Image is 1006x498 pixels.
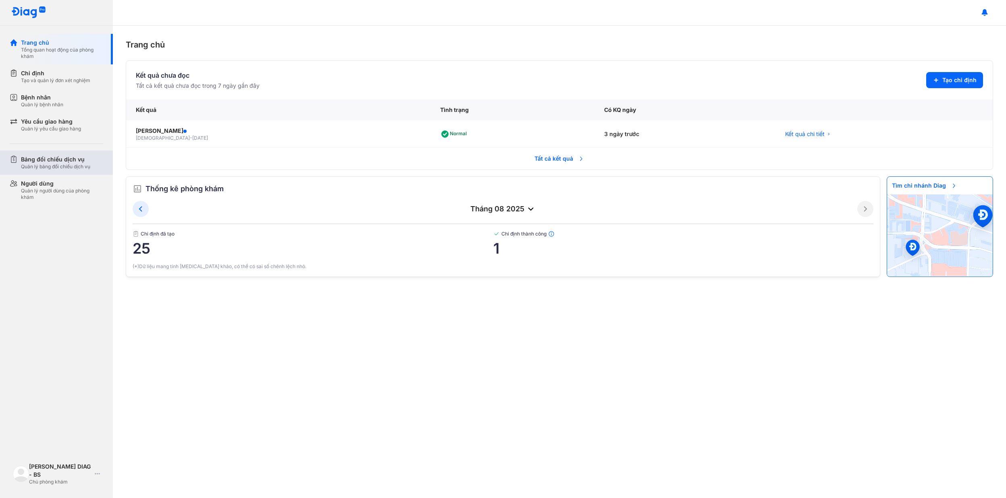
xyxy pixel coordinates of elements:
span: Thống kê phòng khám [145,183,224,194]
img: logo [13,466,29,482]
img: checked-green.01cc79e0.svg [493,231,500,237]
div: [PERSON_NAME] DIAG - BS [29,463,91,479]
div: Chủ phòng khám [29,479,91,485]
img: logo [11,6,46,19]
div: Tình trạng [430,99,594,120]
span: 25 [133,240,493,256]
span: Tất cả kết quả [530,150,589,167]
span: Chỉ định đã tạo [133,231,493,237]
div: Kết quả [126,99,430,120]
div: 3 ngày trước [594,120,775,148]
div: Quản lý bệnh nhân [21,101,63,108]
div: Có KQ ngày [594,99,775,120]
span: 1 [493,240,873,256]
img: info.7e716105.svg [548,231,555,237]
div: [PERSON_NAME] [136,127,421,135]
div: Quản lý yêu cầu giao hàng [21,126,81,132]
div: Tạo và quản lý đơn xét nghiệm [21,77,90,84]
div: Normal [440,128,470,141]
div: Bệnh nhân [21,93,63,101]
div: Quản lý bảng đối chiếu dịch vụ [21,163,90,170]
img: order.5a6da16c.svg [133,184,142,194]
span: Chỉ định thành công [493,231,873,237]
span: [DATE] [192,135,208,141]
span: Kết quả chi tiết [785,130,825,138]
div: Trang chủ [126,39,993,51]
span: [DEMOGRAPHIC_DATA] [136,135,190,141]
div: (*)Dữ liệu mang tính [MEDICAL_DATA] khảo, có thể có sai số chênh lệch nhỏ. [133,263,873,270]
div: Quản lý người dùng của phòng khám [21,188,103,200]
div: Kết quả chưa đọc [136,70,260,80]
div: tháng 08 2025 [149,204,857,214]
div: Bảng đối chiếu dịch vụ [21,155,90,163]
div: Yêu cầu giao hàng [21,118,81,126]
div: Trang chủ [21,39,103,47]
div: Người dùng [21,180,103,188]
div: Tổng quan hoạt động của phòng khám [21,47,103,60]
img: document.50c4cfd0.svg [133,231,139,237]
div: Chỉ định [21,69,90,77]
span: Tìm chi nhánh Diag [887,177,962,194]
button: Tạo chỉ định [926,72,983,88]
div: Tất cả kết quả chưa đọc trong 7 ngày gần đây [136,82,260,90]
span: - [190,135,192,141]
span: Tạo chỉ định [942,76,977,84]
